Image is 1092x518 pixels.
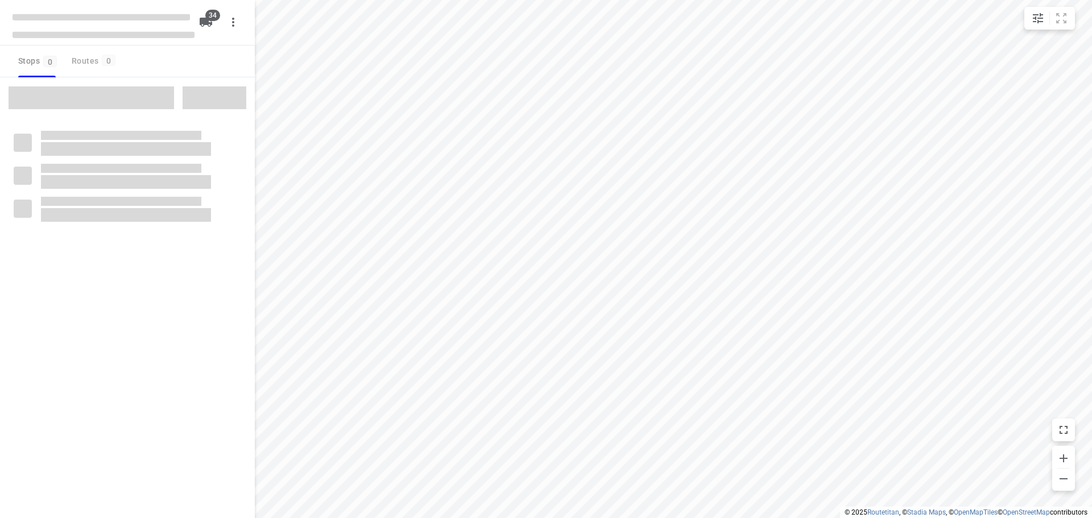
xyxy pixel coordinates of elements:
[845,508,1087,516] li: © 2025 , © , © © contributors
[1024,7,1075,30] div: small contained button group
[954,508,998,516] a: OpenMapTiles
[1027,7,1049,30] button: Map settings
[867,508,899,516] a: Routetitan
[1003,508,1050,516] a: OpenStreetMap
[907,508,946,516] a: Stadia Maps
